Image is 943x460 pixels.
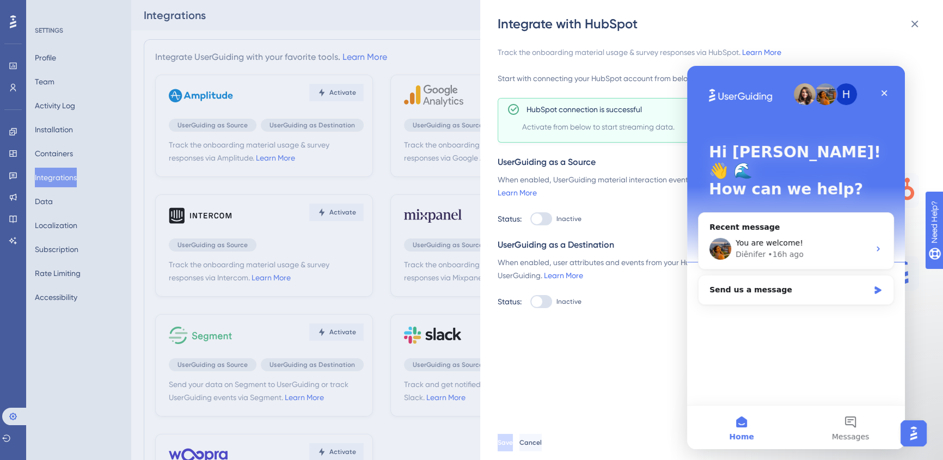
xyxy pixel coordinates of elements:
a: Learn More [498,188,537,197]
div: Status: [498,295,522,308]
span: Cancel [519,438,542,447]
div: Integrate with HubSpot [498,15,928,33]
a: Learn More [544,271,583,280]
a: Learn More [742,48,781,57]
span: Inactive [556,297,581,306]
div: UserGuiding as a Destination [498,238,919,252]
div: Status: [498,212,522,225]
div: When enabled, UserGuiding material interaction events will be streamed into HubSpot. [498,173,819,199]
div: Track the onboarding material usage & survey responses via HubSpot. [498,46,919,59]
button: Cancel [519,434,542,451]
iframe: UserGuiding AI Assistant Launcher [897,417,930,450]
span: HubSpot connection is successful [526,103,642,116]
iframe: Intercom live chat [687,66,905,449]
span: Save [498,438,513,447]
div: UserGuiding as a Source [498,156,919,169]
span: Inactive [556,214,581,223]
span: Activate from below to start streaming data. [522,120,704,133]
div: When enabled, user attributes and events from your HubSpot account will be streamed into UserGuid... [498,256,819,282]
button: Save [498,434,513,451]
div: Start with connecting your HubSpot account from below to activate this integration. [498,72,919,85]
span: Need Help? [26,3,68,16]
